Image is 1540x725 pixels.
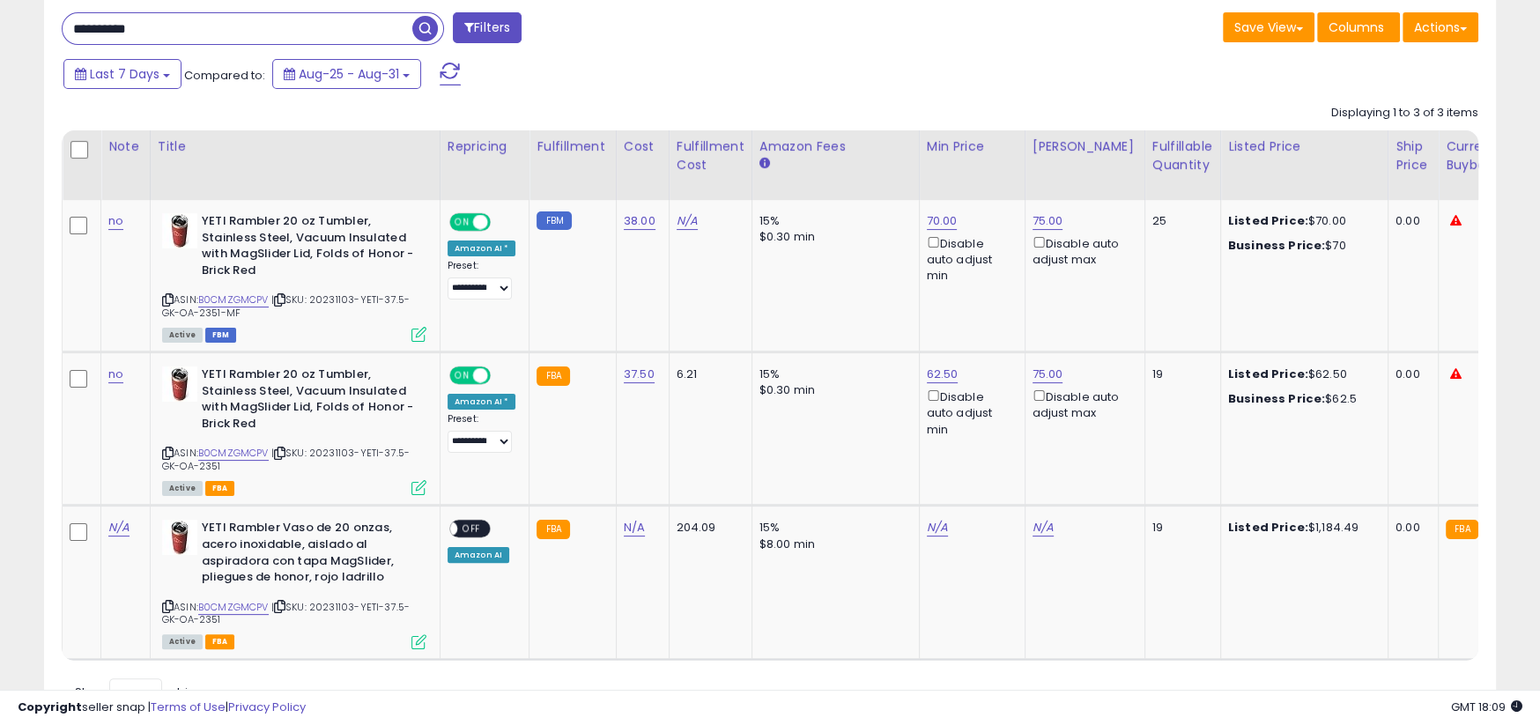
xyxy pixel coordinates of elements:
div: 15% [759,366,906,382]
span: FBA [205,634,235,649]
div: ASIN: [162,213,426,340]
div: Repricing [448,137,522,156]
b: Listed Price: [1228,212,1308,229]
div: 19 [1152,366,1207,382]
span: Last 7 Days [90,65,159,83]
span: ON [451,368,473,383]
b: Business Price: [1228,390,1325,407]
button: Last 7 Days [63,59,181,89]
a: 70.00 [927,212,958,230]
span: OFF [488,368,516,383]
small: FBA [1446,520,1478,539]
small: FBA [537,366,569,386]
div: Disable auto adjust min [927,387,1011,437]
img: 415PrWCdknL._SL40_.jpg [162,213,197,248]
div: Displaying 1 to 3 of 3 items [1331,105,1478,122]
div: Title [158,137,433,156]
b: YETI Rambler Vaso de 20 onzas, acero inoxidable, aislado al aspiradora con tapa MagSlider, pliegu... [202,520,416,589]
div: Listed Price [1228,137,1381,156]
a: 37.50 [624,366,655,383]
div: 0.00 [1396,520,1425,536]
div: $70 [1228,238,1374,254]
a: Privacy Policy [228,699,306,715]
span: | SKU: 20231103-YETI-37.5-GK-OA-2351 [162,600,410,626]
button: Aug-25 - Aug-31 [272,59,421,89]
div: Min Price [927,137,1018,156]
span: FBA [205,481,235,496]
b: YETI Rambler 20 oz Tumbler, Stainless Steel, Vacuum Insulated with MagSlider Lid, Folds of Honor ... [202,213,416,283]
b: Listed Price: [1228,366,1308,382]
div: Amazon AI * [448,394,516,410]
span: FBM [205,328,237,343]
a: N/A [624,519,645,536]
a: Terms of Use [151,699,226,715]
span: All listings currently available for purchase on Amazon [162,481,203,496]
small: FBM [537,211,571,230]
button: Save View [1223,12,1314,42]
div: 25 [1152,213,1207,229]
div: Disable auto adjust min [927,233,1011,284]
a: 38.00 [624,212,655,230]
img: 415PrWCdknL._SL40_.jpg [162,520,197,555]
strong: Copyright [18,699,82,715]
div: Amazon AI [448,547,509,563]
div: $0.30 min [759,229,906,245]
span: Compared to: [184,67,265,84]
div: Current Buybox Price [1446,137,1536,174]
div: 204.09 [677,520,738,536]
div: Disable auto adjust max [1033,387,1131,421]
b: Business Price: [1228,237,1325,254]
button: Actions [1403,12,1478,42]
div: Preset: [448,260,516,300]
div: ASIN: [162,366,426,493]
button: Filters [453,12,522,43]
span: | SKU: 20231103-YETI-37.5-GK-OA-2351 [162,446,410,472]
a: N/A [1033,519,1054,536]
div: Note [108,137,143,156]
span: OFF [488,215,516,230]
img: 415PrWCdknL._SL40_.jpg [162,366,197,402]
div: 6.21 [677,366,738,382]
div: Disable auto adjust max [1033,233,1131,268]
a: B0CMZGMCPV [198,600,269,615]
div: Fulfillable Quantity [1152,137,1213,174]
div: seller snap | | [18,699,306,716]
div: $62.5 [1228,391,1374,407]
div: Fulfillment [537,137,608,156]
div: ASIN: [162,520,426,647]
span: Columns [1329,18,1384,36]
a: no [108,366,123,383]
div: 15% [759,213,906,229]
div: Amazon AI * [448,240,516,256]
div: $8.00 min [759,536,906,552]
small: FBA [537,520,569,539]
div: Ship Price [1396,137,1431,174]
a: B0CMZGMCPV [198,292,269,307]
button: Columns [1317,12,1400,42]
div: 15% [759,520,906,536]
div: 19 [1152,520,1207,536]
a: 75.00 [1033,366,1063,383]
span: 2025-09-10 18:09 GMT [1451,699,1522,715]
div: Fulfillment Cost [677,137,744,174]
span: All listings currently available for purchase on Amazon [162,328,203,343]
span: | SKU: 20231103-YETI-37.5-GK-OA-2351-MF [162,292,410,319]
div: $0.30 min [759,382,906,398]
div: 0.00 [1396,213,1425,229]
div: $1,184.49 [1228,520,1374,536]
a: no [108,212,123,230]
span: OFF [457,522,485,536]
div: $62.50 [1228,366,1374,382]
div: Preset: [448,413,516,453]
small: Amazon Fees. [759,156,770,172]
a: 62.50 [927,366,959,383]
div: $70.00 [1228,213,1374,229]
a: N/A [108,519,130,536]
b: YETI Rambler 20 oz Tumbler, Stainless Steel, Vacuum Insulated with MagSlider Lid, Folds of Honor ... [202,366,416,436]
div: Amazon Fees [759,137,912,156]
a: N/A [677,212,698,230]
b: Listed Price: [1228,519,1308,536]
span: Aug-25 - Aug-31 [299,65,399,83]
span: Show: entries [75,684,202,700]
span: ON [451,215,473,230]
